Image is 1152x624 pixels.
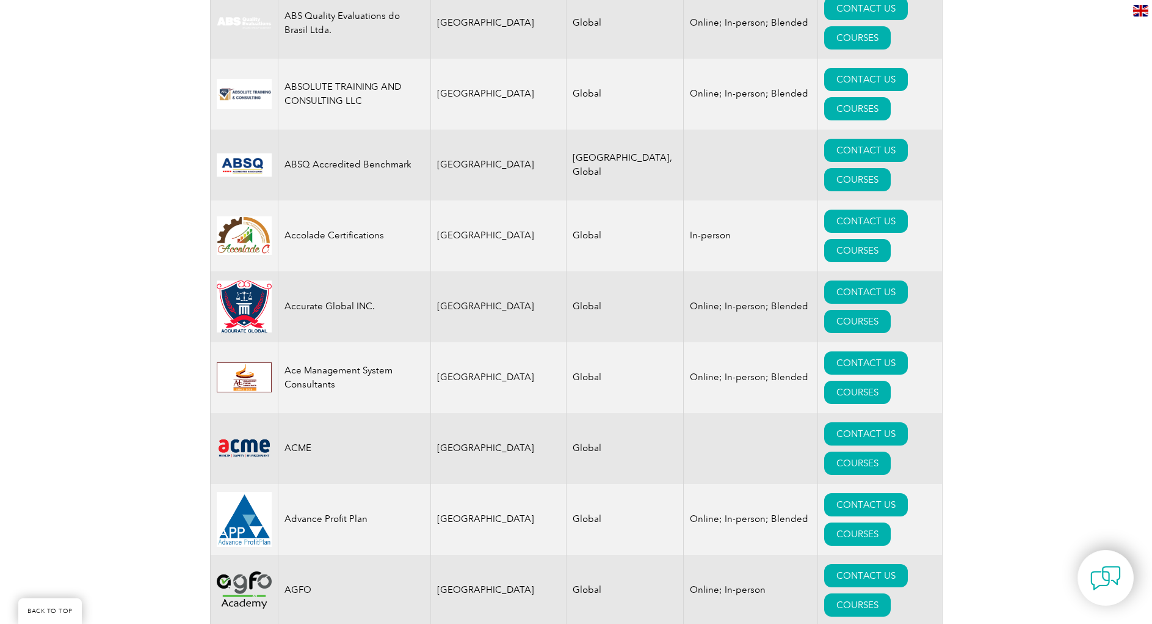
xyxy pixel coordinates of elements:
td: Advance Profit Plan [278,484,430,555]
a: COURSES [824,26,891,50]
td: Ace Management System Consultants [278,342,430,413]
a: CONTACT US [824,68,908,91]
img: en [1133,5,1148,17]
td: [GEOGRAPHIC_DATA] [430,130,567,200]
img: 1a94dd1a-69dd-eb11-bacb-002248159486-logo.jpg [217,216,272,255]
td: Accolade Certifications [278,200,430,271]
a: COURSES [824,239,891,262]
td: [GEOGRAPHIC_DATA] [430,342,567,413]
a: CONTACT US [824,564,908,587]
td: ACME [278,413,430,484]
td: [GEOGRAPHIC_DATA] [430,484,567,555]
td: [GEOGRAPHIC_DATA] [430,271,567,342]
td: Global [567,271,684,342]
td: [GEOGRAPHIC_DATA], Global [567,130,684,200]
a: COURSES [824,523,891,546]
td: Global [567,342,684,413]
a: BACK TO TOP [18,598,82,624]
td: Global [567,59,684,130]
td: Global [567,200,684,271]
td: [GEOGRAPHIC_DATA] [430,59,567,130]
td: Online; In-person; Blended [684,342,818,413]
a: CONTACT US [824,493,908,516]
img: cd2924ac-d9bc-ea11-a814-000d3a79823d-logo.jpg [217,492,272,547]
img: contact-chat.png [1090,563,1121,593]
a: CONTACT US [824,139,908,162]
a: COURSES [824,310,891,333]
img: 0f03f964-e57c-ec11-8d20-002248158ec2-logo.png [217,437,272,460]
td: Online; In-person; Blended [684,271,818,342]
img: 306afd3c-0a77-ee11-8179-000d3ae1ac14-logo.jpg [217,362,272,392]
a: CONTACT US [824,351,908,375]
img: 2d900779-188b-ea11-a811-000d3ae11abd-logo.png [217,571,272,608]
a: CONTACT US [824,281,908,304]
a: COURSES [824,168,891,191]
td: Global [567,484,684,555]
a: COURSES [824,452,891,475]
a: COURSES [824,593,891,617]
img: cc24547b-a6e0-e911-a812-000d3a795b83-logo.png [217,153,272,177]
td: Online; In-person; Blended [684,59,818,130]
td: ABSOLUTE TRAINING AND CONSULTING LLC [278,59,430,130]
a: COURSES [824,97,891,120]
td: ABSQ Accredited Benchmark [278,130,430,200]
td: In-person [684,200,818,271]
td: Accurate Global INC. [278,271,430,342]
img: c92924ac-d9bc-ea11-a814-000d3a79823d-logo.jpg [217,17,272,30]
img: 16e092f6-eadd-ed11-a7c6-00224814fd52-logo.png [217,79,272,109]
td: [GEOGRAPHIC_DATA] [430,413,567,484]
td: Online; In-person; Blended [684,484,818,555]
td: Global [567,413,684,484]
td: [GEOGRAPHIC_DATA] [430,200,567,271]
a: COURSES [824,381,891,404]
a: CONTACT US [824,210,908,233]
img: a034a1f6-3919-f011-998a-0022489685a1-logo.png [217,281,272,333]
a: CONTACT US [824,422,908,446]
